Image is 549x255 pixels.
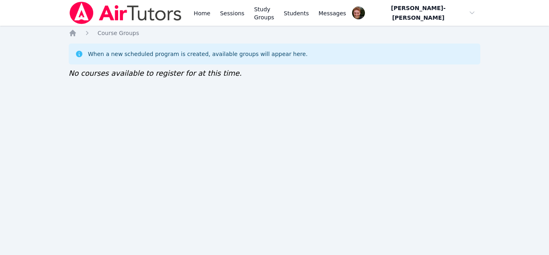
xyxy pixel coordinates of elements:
span: Course Groups [98,30,139,36]
nav: Breadcrumb [69,29,481,37]
span: No courses available to register for at this time. [69,69,242,77]
div: When a new scheduled program is created, available groups will appear here. [88,50,308,58]
a: Course Groups [98,29,139,37]
span: Messages [319,9,346,17]
img: Air Tutors [69,2,182,24]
